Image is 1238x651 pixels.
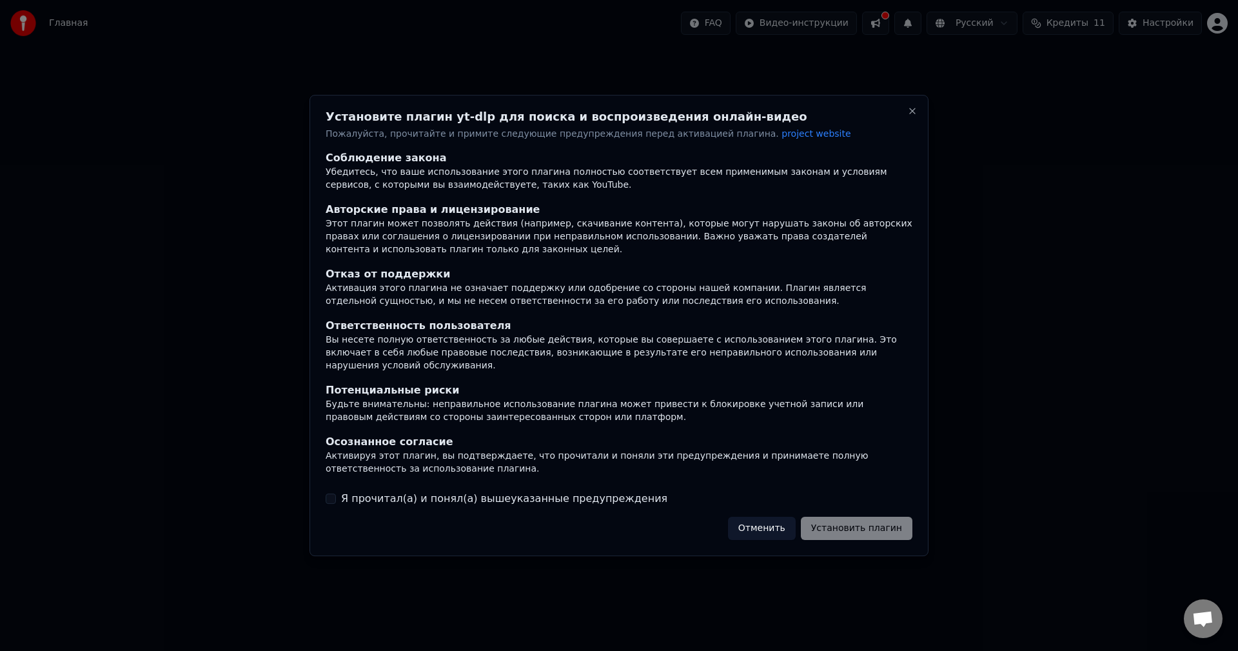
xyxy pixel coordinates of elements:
div: Будьте внимательны: неправильное использование плагина может привести к блокировке учетной записи... [326,398,912,424]
div: Активируя этот плагин, вы подтверждаете, что прочитали и поняли эти предупреждения и принимаете п... [326,450,912,476]
button: Отменить [728,517,796,540]
div: Отказ от поддержки [326,267,912,283]
h2: Установите плагин yt-dlp для поиска и воспроизведения онлайн-видео [326,111,912,123]
div: Ответственность пользователя [326,318,912,334]
span: project website [781,128,850,139]
div: Убедитесь, что ваше использование этого плагина полностью соответствует всем применимым законам и... [326,166,912,192]
div: Этот плагин может позволять действия (например, скачивание контента), которые могут нарушать зако... [326,218,912,257]
div: Вы несете полную ответственность за любые действия, которые вы совершаете с использованием этого ... [326,334,912,372]
div: Авторские права и лицензирование [326,203,912,218]
div: Соблюдение закона [326,151,912,166]
div: Осознанное согласие [326,434,912,450]
div: Потенциальные риски [326,383,912,398]
label: Я прочитал(а) и понял(а) вышеуказанные предупреждения [341,491,667,506]
p: Пожалуйста, прочитайте и примите следующие предупреждения перед активацией плагина. [326,128,912,141]
div: Активация этого плагина не означает поддержку или одобрение со стороны нашей компании. Плагин явл... [326,283,912,308]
